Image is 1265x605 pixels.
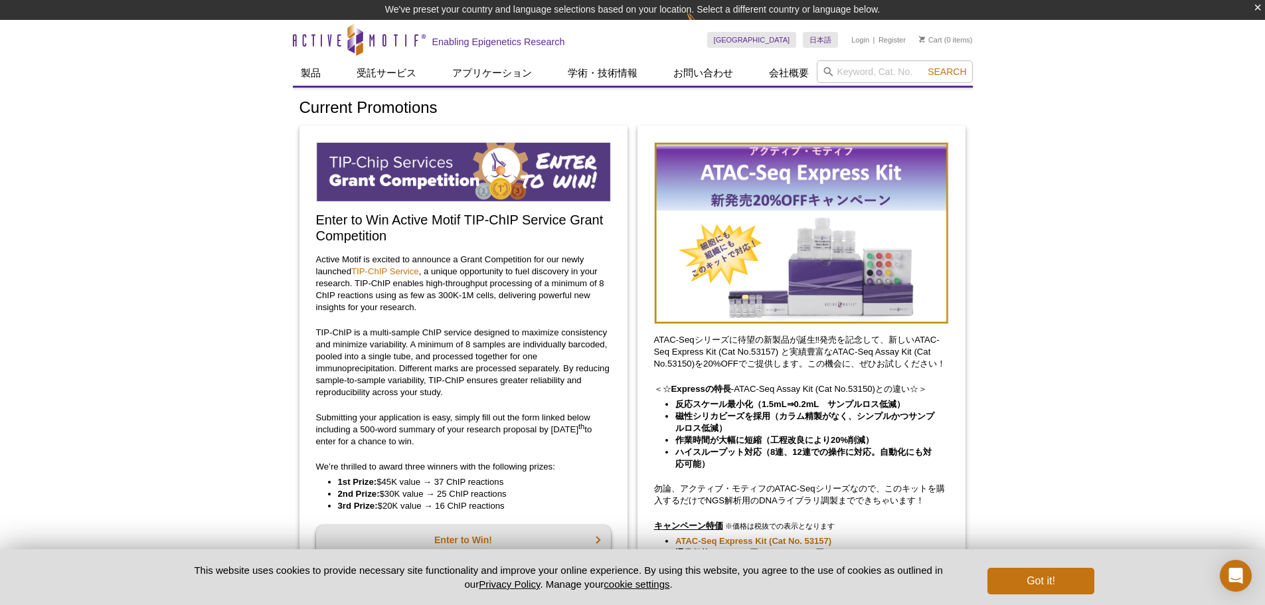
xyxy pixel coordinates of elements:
[293,60,329,86] a: 製品
[1220,560,1252,592] div: Open Intercom Messenger
[654,483,949,507] p: 勿論、アクティブ・モティフのATAC-Seqシリーズなので、このキットを購入するだけでNGS解析用のDNAライブラリ調製までできちゃいます！
[316,461,611,473] p: We’re thrilled to award three winners with the following prizes:
[578,422,584,430] sup: th
[707,32,797,48] a: [GEOGRAPHIC_DATA]
[604,578,669,590] button: cookie settings
[654,334,949,370] p: ATAC-Seqシリーズに待望の新製品が誕生‼発売を記念して、新しいATAC-Seq Express Kit (Cat No.53157) と実績豊富なATAC-Seq Assay Kit (C...
[873,32,875,48] li: |
[316,212,611,244] h2: Enter to Win Active Motif TIP-ChIP Service Grant Competition
[479,578,540,590] a: Privacy Policy
[338,476,598,488] li: $45K value → 37 ChIP reactions
[338,500,598,512] li: $20K value → 16 ChIP reactions
[299,99,966,118] h1: Current Promotions
[761,60,817,86] a: 会社概要
[675,399,905,409] strong: 反応スケール最小化（1.5mL⇒0.2mL サンプルロス低減）
[919,35,942,44] a: Cart
[924,66,970,78] button: Search
[444,60,540,86] a: アプリケーション
[338,488,598,500] li: $30K value → 25 ChIP reactions
[338,501,378,511] strong: 3rd Prize:
[919,36,925,43] img: Your Cart
[675,535,831,547] a: ATAC-Seq Express Kit (Cat No. 53157)
[919,32,973,48] li: (0 items)
[171,563,966,591] p: This website uses cookies to provide necessary site functionality and improve your online experie...
[351,266,419,276] a: TIP-ChIP Service
[928,66,966,77] span: Search
[675,435,874,445] strong: 作業時間が大幅に短縮（工程改良により20%削減）
[851,35,869,44] a: Login
[560,60,645,86] a: 学術・技術情報
[316,327,611,398] p: TIP-ChIP is a multi-sample ChIP service designed to maximize consistency and minimize variability...
[338,477,377,487] strong: 1st Prize:
[686,10,721,41] img: Change Here
[675,411,934,433] strong: 磁性シリカビーズを採用（カラム精製がなく、シンプルかつサンプルロス低減）
[316,254,611,313] p: Active Motif is excited to announce a Grant Competition for our newly launched , a unique opportu...
[665,60,741,86] a: お問い合わせ
[987,568,1094,594] button: Got it!
[338,489,380,499] strong: 2nd Prize:
[316,412,611,448] p: Submitting your application is easy, simply fill out the form linked below including a 500-word s...
[675,536,831,558] strong: 通常価格：268,000円 ⇒ 214,400円
[817,60,973,83] input: Keyword, Cat. No.
[725,522,835,530] span: ※価格は税抜での表示となります
[316,142,611,202] img: TIP-ChIP Service Grant Competition
[654,142,949,324] img: Save on ATAC-Seq Kits
[349,60,424,86] a: 受託サービス
[879,35,906,44] a: Register
[675,447,932,469] strong: ハイスループット対応（8連、12連での操作に対応。自動化にも対応可能）
[316,525,611,555] a: Enter to Win!
[654,383,949,395] p: ＜☆ -ATAC-Seq Assay Kit (Cat No.53150)との違い☆＞
[671,384,731,394] strong: Expressの特長
[803,32,838,48] a: 日本語
[432,36,565,48] h2: Enabling Epigenetics Research
[654,521,723,531] u: キャンペーン特価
